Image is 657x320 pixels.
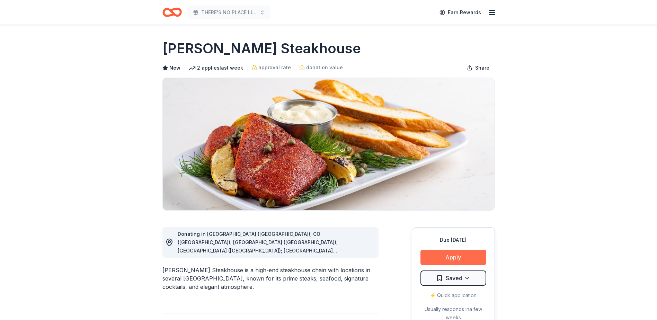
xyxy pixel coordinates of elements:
h1: [PERSON_NAME] Steakhouse [162,39,361,58]
button: Saved [420,270,486,286]
a: donation value [299,63,343,72]
a: Home [162,4,182,20]
span: New [169,64,180,72]
span: donation value [306,63,343,72]
button: Apply [420,250,486,265]
span: approval rate [258,63,291,72]
div: Due [DATE] [420,236,486,244]
div: 2 applies last week [189,64,243,72]
div: ⚡️ Quick application [420,291,486,300]
div: [PERSON_NAME] Steakhouse is a high-end steakhouse chain with locations in several [GEOGRAPHIC_DAT... [162,266,379,291]
img: Image for Perry's Steakhouse [163,78,495,210]
button: THERE'S NO PLACE LIKE OUR DP HOME "2026 WINTER GARDEN BALL- DES PLAINES CHAMBER OF COMMERCE [187,6,270,19]
span: Share [475,64,489,72]
a: approval rate [251,63,291,72]
span: Saved [446,274,462,283]
span: THERE'S NO PLACE LIKE OUR DP HOME "2026 WINTER GARDEN BALL- DES PLAINES CHAMBER OF COMMERCE [201,8,257,17]
button: Share [461,61,495,75]
a: Earn Rewards [435,6,485,19]
span: Donating in [GEOGRAPHIC_DATA] ([GEOGRAPHIC_DATA]); CO ([GEOGRAPHIC_DATA]); [GEOGRAPHIC_DATA] ([GE... [178,231,369,287]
